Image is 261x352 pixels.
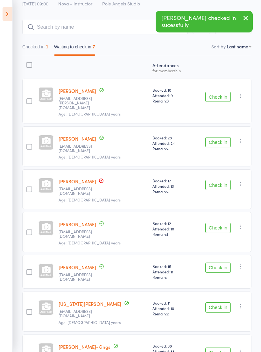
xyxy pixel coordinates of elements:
[152,306,189,311] span: Attended: 10
[22,0,48,7] span: [DATE] 09:00
[58,0,92,7] span: Nova - Instructor
[152,178,189,183] span: Booked: 17
[59,240,121,245] span: Age: [DEMOGRAPHIC_DATA] years
[152,183,189,189] span: Attended: 13
[59,111,121,116] span: Age: [DEMOGRAPHIC_DATA] years
[156,11,253,32] div: [PERSON_NAME] checked in sucessfully
[205,302,231,313] button: Check in
[152,68,189,73] div: for membership
[152,226,189,231] span: Attended: 10
[167,146,169,151] span: -
[59,264,96,271] a: [PERSON_NAME]
[152,146,189,151] span: Remain:
[22,20,188,34] input: Search by name
[167,274,169,280] span: -
[205,263,231,273] button: Check in
[205,137,231,147] button: Check in
[167,231,168,237] span: 1
[205,92,231,102] button: Check in
[59,144,100,153] small: missdc2nd@gmail.com
[59,96,100,110] small: charlie.jayde.allen@gmail.com
[152,311,189,316] span: Remain:
[152,300,189,306] span: Booked: 11
[59,343,110,350] a: [PERSON_NAME]-Kings
[59,178,96,185] a: [PERSON_NAME]
[150,59,191,76] div: Atten­dances
[59,221,96,228] a: [PERSON_NAME]
[54,41,95,56] button: Waiting to check in7
[167,189,169,194] span: -
[152,231,189,237] span: Remain:
[59,154,121,159] span: Age: [DEMOGRAPHIC_DATA] years
[227,43,248,50] div: Last name
[102,0,140,7] span: Pole Angels Studio
[152,189,189,194] span: Remain:
[152,264,189,269] span: Booked: 15
[59,197,121,202] span: Age: [DEMOGRAPHIC_DATA] years
[152,135,189,140] span: Booked: 28
[152,221,189,226] span: Booked: 12
[59,135,96,142] a: [PERSON_NAME]
[46,44,48,49] div: 1
[59,88,96,94] a: [PERSON_NAME]
[59,300,121,307] a: [US_STATE][PERSON_NAME]
[22,41,48,56] button: Checked in1
[93,44,95,49] div: 7
[152,140,189,146] span: Attended: 24
[152,98,189,103] span: Remain:
[167,311,169,316] span: 2
[167,98,169,103] span: 3
[152,269,189,274] span: Attended: 11
[59,309,100,318] small: oneillgeorgia14@gmail.com
[205,223,231,233] button: Check in
[152,93,189,98] span: Attended: 9
[152,87,189,93] span: Booked: 10
[205,180,231,190] button: Check in
[59,229,100,239] small: ameliahexton@gmail.com
[152,274,189,280] span: Remain:
[59,187,100,196] small: Willagills1@outlook.com.au
[59,272,100,282] small: uplifttraining.ult@gmail.com
[59,320,121,325] span: Age: [DEMOGRAPHIC_DATA] years
[152,343,189,348] span: Booked: 38
[211,43,226,50] label: Sort by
